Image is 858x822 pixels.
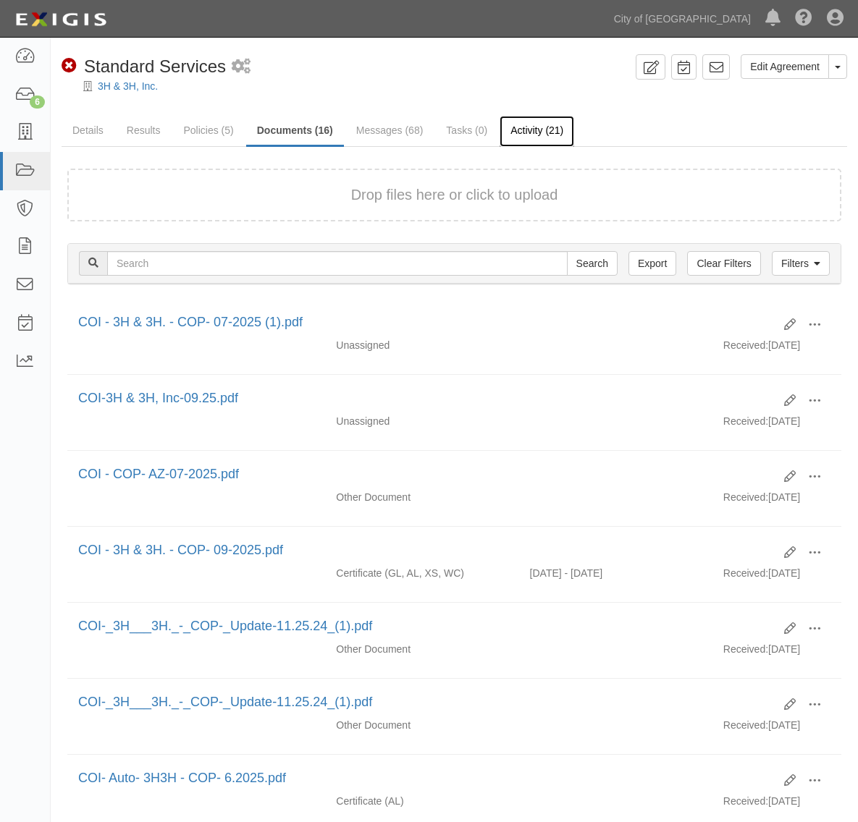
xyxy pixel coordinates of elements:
[519,338,712,339] div: Effective - Expiration
[519,414,712,415] div: Effective - Expiration
[712,566,841,588] div: [DATE]
[345,116,434,145] a: Messages (68)
[325,794,518,808] div: Auto Liability
[78,771,286,785] a: COI- Auto- 3H3H - COP- 6.2025.pdf
[435,116,498,145] a: Tasks (0)
[723,566,768,580] p: Received:
[325,566,518,580] div: General Liability Auto Liability Excess/Umbrella Liability Workers Compensation/Employers Liability
[11,7,111,33] img: logo-5460c22ac91f19d4615b14bd174203de0afe785f0fc80cf4dbbc73dc1793850b.png
[772,251,830,276] a: Filters
[712,794,841,815] div: [DATE]
[78,769,773,788] div: COI- Auto- 3H3H - COP- 6.2025.pdf
[62,59,77,74] i: Non-Compliant
[78,695,372,709] a: COI-_3H___3H._-_COP-_Update-11.25.24_(1).pdf
[723,718,768,732] p: Received:
[712,414,841,436] div: [DATE]
[519,642,712,643] div: Effective - Expiration
[723,490,768,504] p: Received:
[687,251,760,276] a: Clear Filters
[325,338,518,352] div: Unassigned
[519,566,712,580] div: Effective 06/23/2025 - Expiration 12/26/2025
[78,693,773,712] div: COI-_3H___3H._-_COP-_Update-11.25.24_(1).pdf
[78,617,773,636] div: COI-_3H___3H._-_COP-_Update-11.25.24_(1).pdf
[78,543,283,557] a: COI - 3H & 3H. - COP- 09-2025.pdf
[723,414,768,428] p: Received:
[723,338,768,352] p: Received:
[84,56,226,76] span: Standard Services
[232,59,251,75] i: 1 scheduled workflow
[78,391,238,405] a: COI-3H & 3H, Inc-09.25.pdf
[519,718,712,719] div: Effective - Expiration
[78,465,773,484] div: COI - COP- AZ-07-2025.pdf
[98,80,158,92] a: 3H & 3H, Inc.
[246,116,344,147] a: Documents (16)
[78,541,773,560] div: COI - 3H & 3H. - COP- 09-2025.pdf
[712,490,841,512] div: [DATE]
[351,185,558,205] button: Drop files here or click to upload
[741,54,829,79] a: Edit Agreement
[78,619,372,633] a: COI-_3H___3H._-_COP-_Update-11.25.24_(1).pdf
[795,10,812,27] i: Help Center - Complianz
[723,642,768,656] p: Received:
[78,313,773,332] div: COI - 3H & 3H. - COP- 07-2025 (1).pdf
[325,490,518,504] div: Other Document
[116,116,172,145] a: Results
[325,718,518,732] div: Other Document
[62,54,226,79] div: Standard Services
[628,251,676,276] a: Export
[723,794,768,808] p: Received:
[712,642,841,664] div: [DATE]
[607,4,758,33] a: City of [GEOGRAPHIC_DATA]
[567,251,618,276] input: Search
[78,467,239,481] a: COI - COP- AZ-07-2025.pdf
[78,389,773,408] div: COI-3H & 3H, Inc-09.25.pdf
[30,96,45,109] div: 6
[78,315,303,329] a: COI - 3H & 3H. - COP- 07-2025 (1).pdf
[712,718,841,740] div: [DATE]
[519,490,712,491] div: Effective - Expiration
[325,642,518,656] div: Other Document
[172,116,244,145] a: Policies (5)
[712,338,841,360] div: [DATE]
[500,116,574,147] a: Activity (21)
[107,251,568,276] input: Search
[519,794,712,795] div: Effective - Expiration
[62,116,114,145] a: Details
[325,414,518,428] div: Unassigned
